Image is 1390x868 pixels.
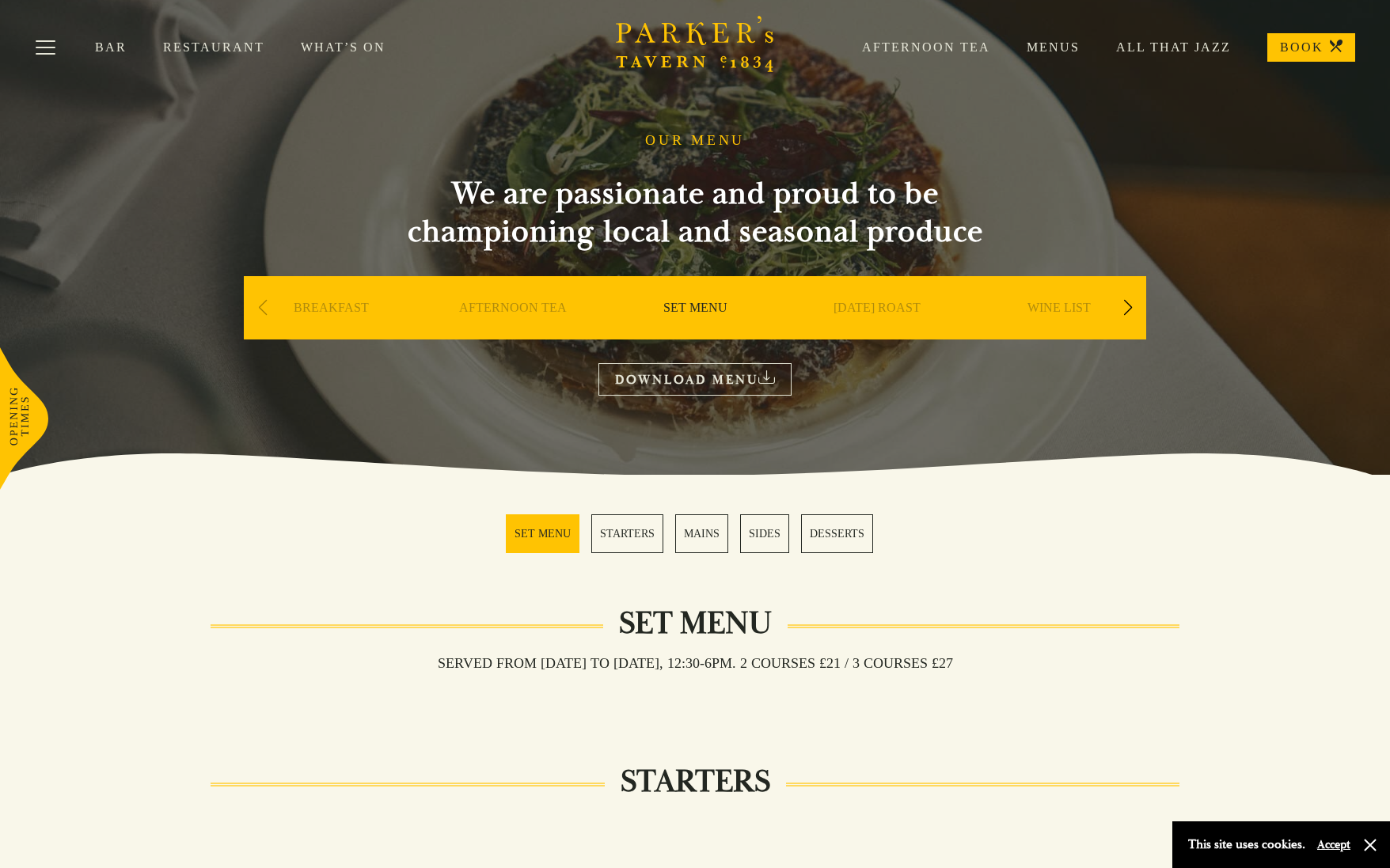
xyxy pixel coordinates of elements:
[603,605,788,642] h2: Set Menu
[645,132,745,150] h1: OUR MENU
[591,514,663,553] a: 2 / 5
[605,763,786,801] h2: STARTERS
[252,290,273,325] div: Previous slide
[834,300,921,363] a: [DATE] ROAST
[459,300,567,363] a: AFTERNOON TEA
[1027,300,1091,363] a: WINE LIST
[598,363,792,396] a: DOWNLOAD MENU
[675,514,728,553] a: 3 / 5
[426,276,600,387] div: 2 / 9
[1117,290,1138,325] div: Next slide
[663,300,727,363] a: SET MENU
[506,514,579,553] a: 1 / 5
[422,654,969,672] h3: Served from [DATE] to [DATE], 12:30-6pm. 2 COURSES £21 / 3 COURSES £27
[244,276,418,387] div: 1 / 9
[608,276,782,387] div: 3 / 9
[972,276,1146,387] div: 5 / 9
[1317,837,1350,852] button: Accept
[378,175,1012,251] h2: We are passionate and proud to be championing local and seasonal produce
[1362,837,1378,853] button: Close and accept
[790,276,964,387] div: 4 / 9
[740,514,789,553] a: 4 / 5
[294,300,369,363] a: BREAKFAST
[1188,833,1305,856] p: This site uses cookies.
[801,514,873,553] a: 5 / 5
